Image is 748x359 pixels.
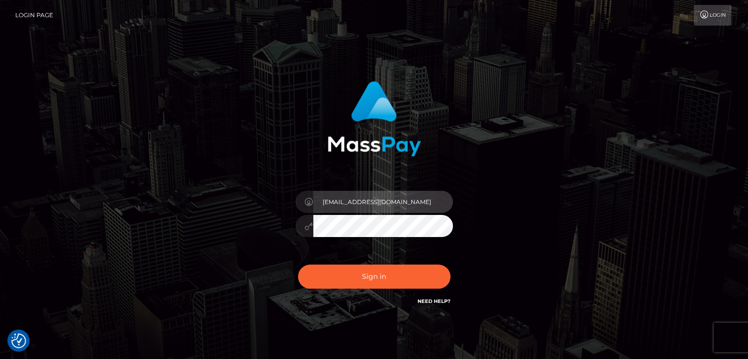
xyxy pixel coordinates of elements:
img: MassPay Login [328,81,421,156]
input: Username... [313,191,453,213]
a: Need Help? [418,298,450,304]
a: Login [694,5,731,26]
a: Login Page [15,5,53,26]
button: Consent Preferences [11,333,26,348]
img: Revisit consent button [11,333,26,348]
button: Sign in [298,265,450,289]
